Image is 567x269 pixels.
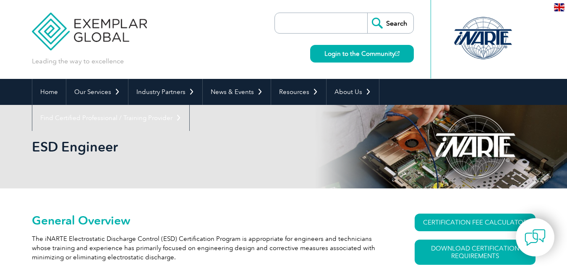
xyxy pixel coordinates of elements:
[271,79,326,105] a: Resources
[367,13,413,33] input: Search
[66,79,128,105] a: Our Services
[310,45,414,63] a: Login to the Community
[415,214,536,231] a: CERTIFICATION FEE CALCULATOR
[203,79,271,105] a: News & Events
[554,3,564,11] img: en
[32,138,354,155] h1: ESD Engineer
[32,105,189,131] a: Find Certified Professional / Training Provider
[395,51,400,56] img: open_square.png
[327,79,379,105] a: About Us
[415,240,536,265] a: Download Certification Requirements
[32,79,66,105] a: Home
[32,57,124,66] p: Leading the way to excellence
[128,79,202,105] a: Industry Partners
[32,234,384,262] p: The iNARTE Electrostatic Discharge Control (ESD) Certification Program is appropriate for enginee...
[525,227,546,248] img: contact-chat.png
[32,214,384,227] h2: General Overview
